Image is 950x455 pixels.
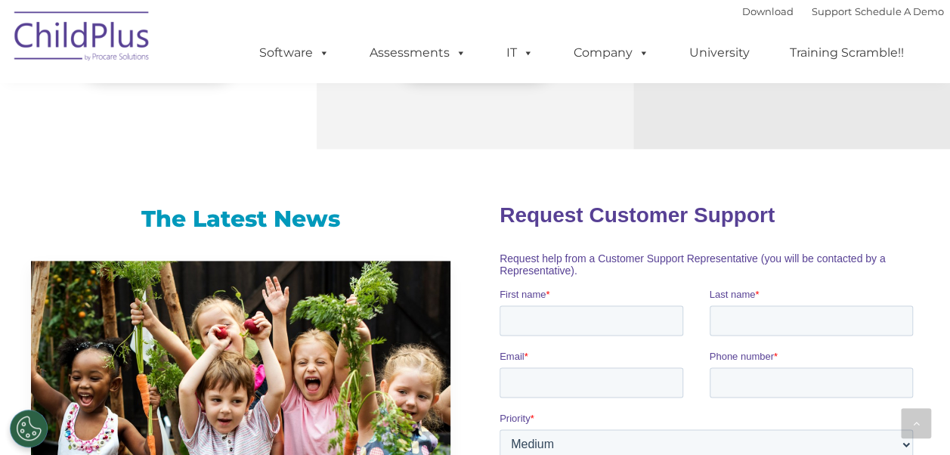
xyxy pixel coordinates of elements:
[31,204,450,234] h3: The Latest News
[855,5,944,17] a: Schedule A Demo
[674,38,765,68] a: University
[559,38,664,68] a: Company
[210,100,256,111] span: Last name
[354,38,481,68] a: Assessments
[491,38,549,68] a: IT
[7,1,158,76] img: ChildPlus by Procare Solutions
[742,5,944,17] font: |
[775,38,919,68] a: Training Scramble!!
[874,382,950,455] iframe: Chat Widget
[210,162,274,173] span: Phone number
[244,38,345,68] a: Software
[10,410,48,447] button: Cookies Settings
[742,5,794,17] a: Download
[812,5,852,17] a: Support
